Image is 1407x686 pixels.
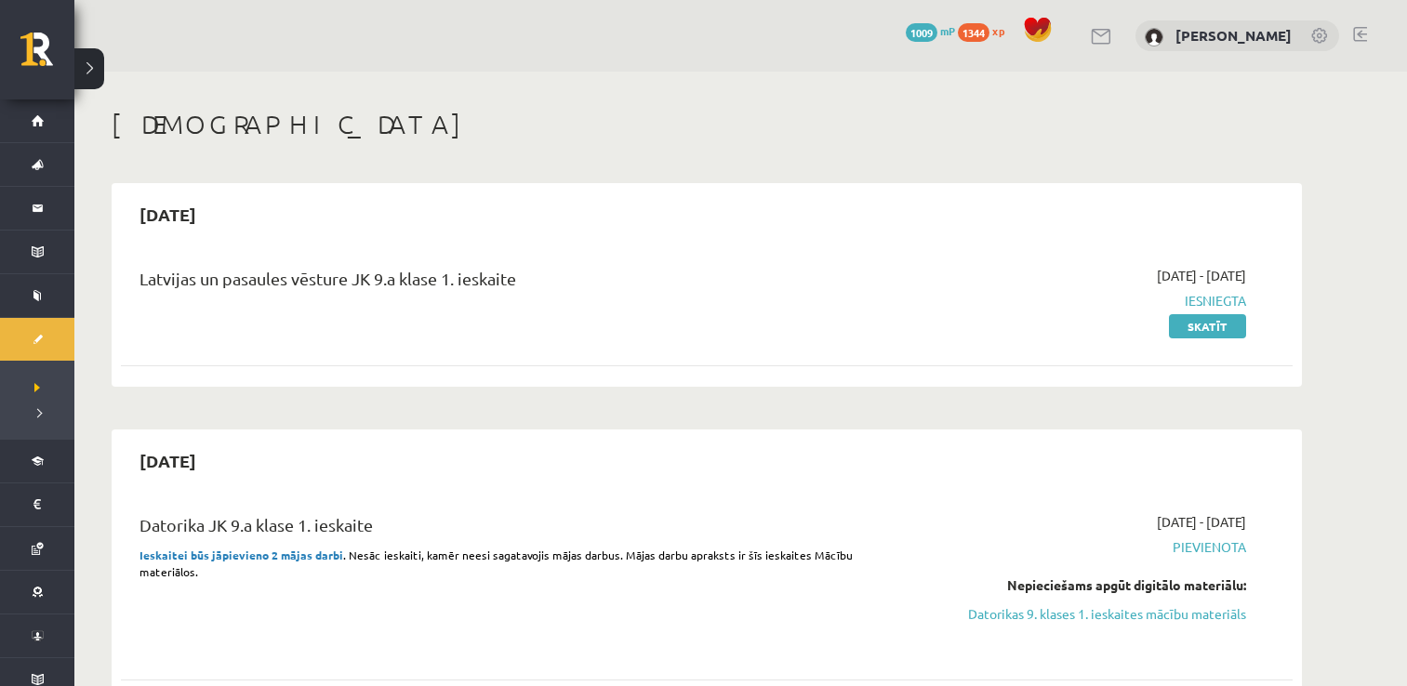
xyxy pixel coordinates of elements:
[1157,512,1246,532] span: [DATE] - [DATE]
[906,23,937,42] span: 1009
[121,192,215,236] h2: [DATE]
[992,23,1004,38] span: xp
[139,266,868,300] div: Latvijas un pasaules vēsture JK 9.a klase 1. ieskaite
[1145,28,1163,46] img: Markuss Jahovičs
[958,23,1014,38] a: 1344 xp
[896,537,1246,557] span: Pievienota
[896,604,1246,624] a: Datorikas 9. klases 1. ieskaites mācību materiāls
[112,109,1302,140] h1: [DEMOGRAPHIC_DATA]
[1175,26,1292,45] a: [PERSON_NAME]
[906,23,955,38] a: 1009 mP
[139,547,343,562] strong: Ieskaitei būs jāpievieno 2 mājas darbi
[958,23,989,42] span: 1344
[896,575,1246,595] div: Nepieciešams apgūt digitālo materiālu:
[896,291,1246,310] span: Iesniegta
[139,512,868,547] div: Datorika JK 9.a klase 1. ieskaite
[1169,314,1246,338] a: Skatīt
[940,23,955,38] span: mP
[1157,266,1246,285] span: [DATE] - [DATE]
[139,547,853,579] span: . Nesāc ieskaiti, kamēr neesi sagatavojis mājas darbus. Mājas darbu apraksts ir šīs ieskaites Māc...
[121,439,215,482] h2: [DATE]
[20,33,74,79] a: Rīgas 1. Tālmācības vidusskola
